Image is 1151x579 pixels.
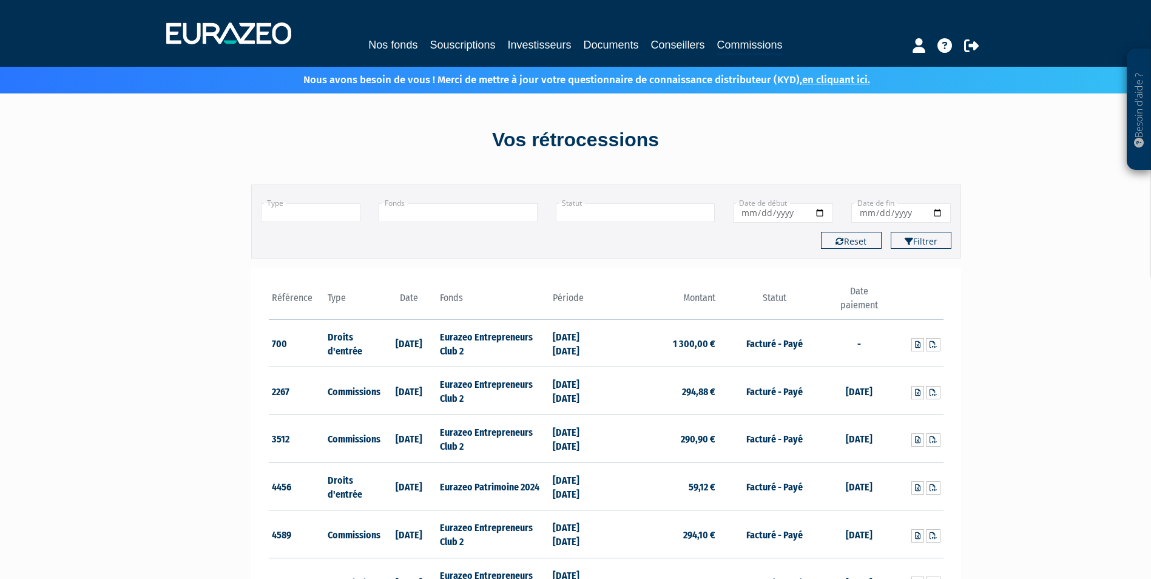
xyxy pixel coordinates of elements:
[831,285,887,319] th: Date paiement
[718,462,831,510] td: Facturé - Payé
[831,319,887,367] td: -
[269,285,325,319] th: Référence
[368,36,417,53] a: Nos fonds
[606,462,718,510] td: 59,12 €
[550,319,606,367] td: [DATE] [DATE]
[507,36,571,53] a: Investisseurs
[891,232,951,249] button: Filtrer
[381,319,437,367] td: [DATE]
[325,285,381,319] th: Type
[381,462,437,510] td: [DATE]
[717,36,783,55] a: Commissions
[437,415,549,463] td: Eurazeo Entrepreneurs Club 2
[1132,55,1146,164] p: Besoin d'aide ?
[718,319,831,367] td: Facturé - Payé
[325,319,381,367] td: Droits d'entrée
[269,510,325,558] td: 4589
[821,232,882,249] button: Reset
[550,415,606,463] td: [DATE] [DATE]
[269,415,325,463] td: 3512
[831,462,887,510] td: [DATE]
[550,510,606,558] td: [DATE] [DATE]
[802,73,870,86] a: en cliquant ici.
[430,36,495,53] a: Souscriptions
[381,285,437,319] th: Date
[325,367,381,415] td: Commissions
[584,36,639,53] a: Documents
[606,285,718,319] th: Montant
[437,510,549,558] td: Eurazeo Entrepreneurs Club 2
[437,462,549,510] td: Eurazeo Patrimoine 2024
[831,510,887,558] td: [DATE]
[437,285,549,319] th: Fonds
[381,415,437,463] td: [DATE]
[550,285,606,319] th: Période
[606,367,718,415] td: 294,88 €
[437,367,549,415] td: Eurazeo Entrepreneurs Club 2
[381,510,437,558] td: [DATE]
[606,319,718,367] td: 1 300,00 €
[550,367,606,415] td: [DATE] [DATE]
[325,415,381,463] td: Commissions
[230,126,922,154] div: Vos rétrocessions
[381,367,437,415] td: [DATE]
[550,462,606,510] td: [DATE] [DATE]
[651,36,705,53] a: Conseillers
[606,415,718,463] td: 290,90 €
[718,367,831,415] td: Facturé - Payé
[268,70,870,87] p: Nous avons besoin de vous ! Merci de mettre à jour votre questionnaire de connaissance distribute...
[718,510,831,558] td: Facturé - Payé
[437,319,549,367] td: Eurazeo Entrepreneurs Club 2
[166,22,291,44] img: 1732889491-logotype_eurazeo_blanc_rvb.png
[325,510,381,558] td: Commissions
[269,319,325,367] td: 700
[831,415,887,463] td: [DATE]
[269,462,325,510] td: 4456
[325,462,381,510] td: Droits d'entrée
[606,510,718,558] td: 294,10 €
[269,367,325,415] td: 2267
[831,367,887,415] td: [DATE]
[718,285,831,319] th: Statut
[718,415,831,463] td: Facturé - Payé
